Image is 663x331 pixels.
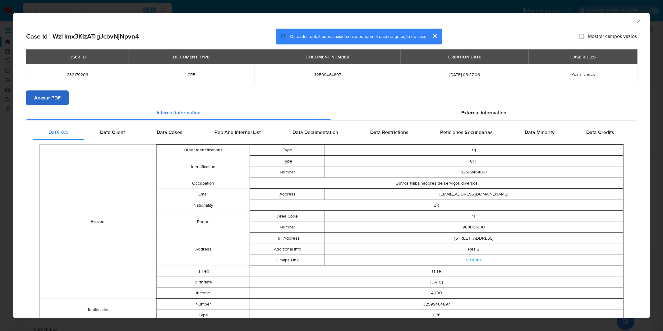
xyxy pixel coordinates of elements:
span: External information [461,109,506,116]
td: Person [39,145,156,299]
td: false [250,266,624,277]
span: CPF [136,72,247,77]
td: Gmaps Link [250,255,325,265]
span: Data Documentation [293,129,338,136]
span: Anexar PDF [34,91,61,105]
td: Income [157,287,250,298]
td: Other Identifications [157,145,250,156]
button: Fechar a janela [635,19,641,24]
input: Mostrar campos vazios [579,34,584,39]
div: Detailed info [26,105,637,120]
td: Phone [157,211,250,233]
td: Birthdate [157,277,250,287]
div: Detailed internal info [33,125,630,140]
td: [DATE] [250,277,624,287]
td: BR [250,200,624,211]
td: Nationality [157,200,250,211]
span: 32599464897 [262,72,393,77]
td: Area Code [250,211,325,222]
h2: Case Id - WzHmx3KizATrgJcbvNjNpvn4 [26,32,139,40]
td: [EMAIL_ADDRESS][DOMAIN_NAME] [325,189,623,200]
td: Type [157,310,250,320]
div: closure-recommendation-modal [13,13,650,318]
td: CPF [250,310,624,320]
td: Outros trabalhadores de serviços diversos [250,178,624,189]
span: 232179203 [34,72,121,77]
td: Additional Info [250,244,325,255]
td: Address [157,233,250,266]
span: Data Kyc [48,129,68,136]
td: Type [250,156,325,167]
span: Mostrar campos vazios [588,33,637,39]
td: Occupation [157,178,250,189]
td: Address [250,189,325,200]
span: Peticiones Secundarias [440,129,493,136]
td: 32599464897 [325,167,623,177]
td: 4000 [250,287,624,298]
span: Pep And Internal List [214,129,261,136]
td: rg [325,145,623,155]
td: 11 [325,211,623,222]
span: Os dados detalhados abaixo correspondem à data de geração do caso. [290,33,427,39]
td: Number [250,222,325,232]
button: cerrar [427,29,442,44]
td: Is Pep [157,266,250,277]
span: Internal information [157,109,200,116]
td: Identification [157,156,250,178]
div: CASE RULES [567,52,599,62]
span: Data Credits [587,129,615,136]
td: 988065010 [325,222,623,232]
span: Point_check [571,71,595,77]
td: Type [250,145,325,155]
button: Anexar PDF [26,90,69,105]
span: [DATE] 03:27:06 [408,72,521,77]
td: [STREET_ADDRESS] [325,233,623,244]
div: DOCUMENT NUMBER [302,52,353,62]
td: Full Address [250,233,325,244]
span: Data Client [100,129,125,136]
td: Number [157,299,250,310]
td: 32599464897 [250,299,624,310]
td: Res 2 [325,244,623,255]
td: Email [157,189,250,200]
span: Data Cases [157,129,182,136]
div: CREATION DATE [444,52,485,62]
div: USER ID [66,52,90,62]
span: Data Minority [525,129,555,136]
span: Data Restrictions [370,129,408,136]
td: Number [250,167,325,177]
div: DOCUMENT TYPE [169,52,213,62]
td: CPF [325,156,623,167]
a: Visit link [466,257,482,263]
td: Identification [39,299,156,321]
